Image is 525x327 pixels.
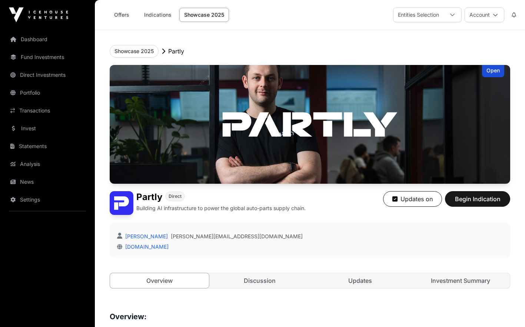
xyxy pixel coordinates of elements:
a: [PERSON_NAME][EMAIL_ADDRESS][DOMAIN_NAME] [171,233,303,240]
a: Dashboard [6,31,89,48]
div: Entities Selection [393,8,443,22]
button: Updates on [383,191,442,207]
a: Showcase 2025 [179,8,229,22]
button: Showcase 2025 [110,45,159,58]
img: Partly [110,191,133,215]
a: Direct Investments [6,67,89,83]
img: Icehouse Ventures Logo [9,7,68,22]
button: Begin Indication [445,191,510,207]
a: Discussion [210,273,309,288]
span: Begin Indication [454,194,501,203]
a: News [6,174,89,190]
a: Investment Summary [411,273,510,288]
img: Partly [110,65,510,184]
div: Open [482,65,504,77]
iframe: Chat Widget [488,291,525,327]
a: Updates [311,273,410,288]
a: Analysis [6,156,89,172]
h1: Partly [136,191,162,203]
a: Indications [139,8,176,22]
h3: Overview: [110,311,510,323]
a: [PERSON_NAME] [124,233,168,239]
a: Invest [6,120,89,137]
span: Direct [169,193,182,199]
a: Begin Indication [445,199,510,206]
p: Partly [168,47,184,56]
p: Building AI infrastructure to power the global auto-parts supply chain. [136,205,306,212]
a: Settings [6,192,89,208]
a: Offers [107,8,136,22]
a: [DOMAIN_NAME] [122,243,169,250]
a: Statements [6,138,89,154]
a: Fund Investments [6,49,89,65]
a: Transactions [6,102,89,119]
nav: Tabs [110,273,510,288]
button: Account [465,7,504,22]
a: Overview [110,273,209,288]
a: Portfolio [6,85,89,101]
